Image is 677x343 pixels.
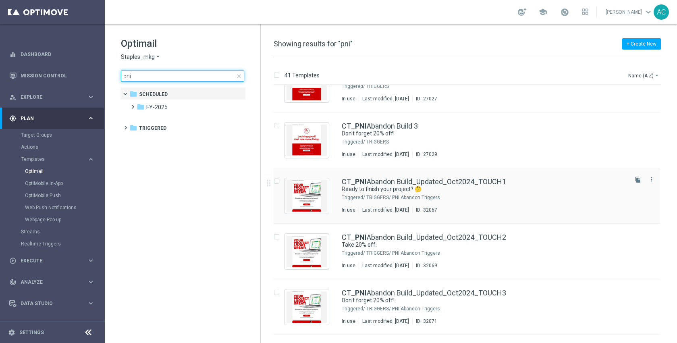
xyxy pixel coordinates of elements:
div: Last modified: [DATE] [359,318,412,324]
i: more_vert [648,176,655,183]
span: Plan [21,116,87,121]
i: equalizer [9,51,17,58]
div: Plan [9,115,87,122]
div: Triggered/ [342,83,365,89]
i: arrow_drop_down [654,72,660,79]
a: Streams [21,229,84,235]
span: Execute [21,258,87,263]
div: Press SPACE to select this row. [266,279,675,335]
div: Realtime Triggers [21,238,104,250]
div: Take 20% off. [342,241,626,249]
input: Search Template [121,71,244,82]
a: Don't forget 20% off! [342,130,608,137]
div: ID: [412,151,437,158]
a: CT_PNIAbandon Build 3 [342,123,418,130]
button: Templates keyboard_arrow_right [21,156,95,162]
div: Triggered/TRIGGERS/PNI Abandon Triggers [366,306,626,312]
a: Optimail [25,168,84,175]
div: Triggered/ [342,139,365,145]
div: Analyze [9,279,87,286]
a: Webpage Pop-up [25,216,84,223]
div: Dashboard [9,44,95,65]
div: Mission Control [9,65,95,86]
p: 41 Templates [285,72,320,79]
button: Data Studio keyboard_arrow_right [9,300,95,307]
button: Name (A-Z)arrow_drop_down [627,71,661,80]
button: gps_fixed Plan keyboard_arrow_right [9,115,95,122]
span: Staples_mkg [121,53,155,61]
i: folder [129,90,137,98]
img: 32069.jpeg [287,236,327,267]
div: Data Studio [9,300,87,307]
button: track_changes Analyze keyboard_arrow_right [9,279,95,285]
div: Templates [21,157,87,162]
a: Ready to finish your project? 🤔 [342,185,608,193]
i: lightbulb [9,321,17,328]
a: Don't forget 20% off! [342,297,608,304]
span: Triggered [139,125,166,132]
div: OptiMobile Push [25,189,104,202]
div: Last modified: [DATE] [359,207,412,213]
button: person_search Explore keyboard_arrow_right [9,94,95,100]
div: 32067 [423,207,437,213]
div: 27029 [423,151,437,158]
div: equalizer Dashboard [9,51,95,58]
span: school [538,8,547,17]
div: Streams [21,226,104,238]
div: ID: [412,207,437,213]
div: 27027 [423,96,437,102]
b: PNI [355,122,367,130]
i: keyboard_arrow_right [87,299,95,307]
span: close [236,73,242,79]
div: Optibot [9,314,95,335]
div: Templates [21,153,104,226]
img: 32067.jpeg [287,180,327,212]
a: [PERSON_NAME]keyboard_arrow_down [605,6,654,18]
button: Mission Control [9,73,95,79]
div: Don't forget 20% off! [342,297,626,304]
button: + Create New [622,38,661,50]
div: Triggered/ [342,250,365,256]
div: ID: [412,262,437,269]
span: keyboard_arrow_down [644,8,653,17]
span: FY-2025 [146,104,168,111]
i: folder [129,124,137,132]
a: Mission Control [21,65,95,86]
div: Optimail [25,165,104,177]
div: Last modified: [DATE] [359,96,412,102]
div: Triggered/TRIGGERS/PNI Abandon Triggers [366,194,626,201]
div: Execute [9,257,87,264]
span: Explore [21,95,87,100]
div: In use [342,96,355,102]
a: CT_PNIAbandon Build_Updated_Oct2024_TOUCH1 [342,178,506,185]
a: Web Push Notifications [25,204,84,211]
i: keyboard_arrow_right [87,93,95,101]
span: Data Studio [21,301,87,306]
button: play_circle_outline Execute keyboard_arrow_right [9,258,95,264]
button: file_copy [633,175,643,185]
i: keyboard_arrow_right [87,156,95,163]
div: Triggered/ [342,194,365,201]
img: 32071.jpeg [287,291,327,323]
i: settings [8,329,15,336]
div: In use [342,262,355,269]
div: Press SPACE to select this row. [266,112,675,168]
i: track_changes [9,279,17,286]
span: Templates [21,157,79,162]
i: file_copy [635,177,641,183]
a: OptiMobile Push [25,192,84,199]
img: 27029.jpeg [287,125,327,156]
div: Triggered/TRIGGERS [366,139,626,145]
i: keyboard_arrow_right [87,278,95,286]
span: Scheduled [139,91,168,98]
div: Press SPACE to select this row. [266,224,675,279]
a: Target Groups [21,132,84,138]
span: Analyze [21,280,87,285]
div: Triggered/TRIGGERS/PNI Abandon Triggers [366,250,626,256]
